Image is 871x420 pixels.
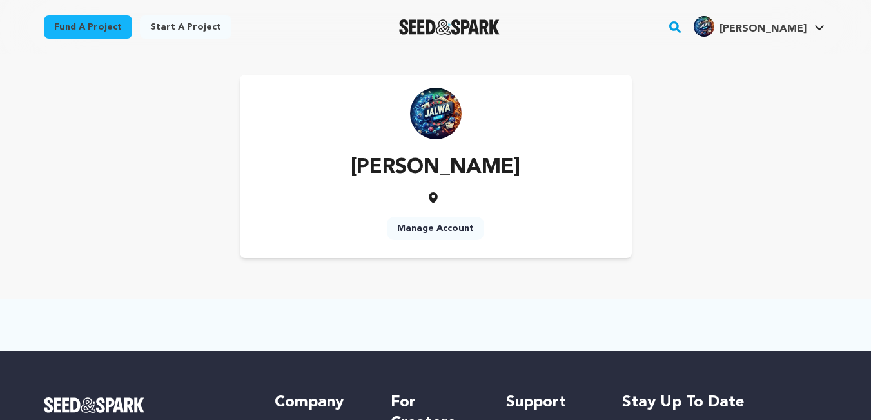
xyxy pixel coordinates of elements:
[44,397,250,413] a: Seed&Spark Homepage
[275,392,364,413] h5: Company
[694,16,714,37] img: 5e3373d840819c12.jpg
[694,16,807,37] div: Sharma A.'s Profile
[691,14,827,41] span: Sharma A.'s Profile
[719,24,807,34] span: [PERSON_NAME]
[410,88,462,139] img: https://seedandspark-static.s3.us-east-2.amazonaws.com/images/User/002/310/892/medium/5e3373d8408...
[399,19,500,35] a: Seed&Spark Homepage
[351,152,520,183] p: [PERSON_NAME]
[399,19,500,35] img: Seed&Spark Logo Dark Mode
[140,15,231,39] a: Start a project
[387,217,484,240] a: Manage Account
[622,392,828,413] h5: Stay up to date
[44,15,132,39] a: Fund a project
[691,14,827,37] a: Sharma A.'s Profile
[506,392,596,413] h5: Support
[44,397,145,413] img: Seed&Spark Logo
